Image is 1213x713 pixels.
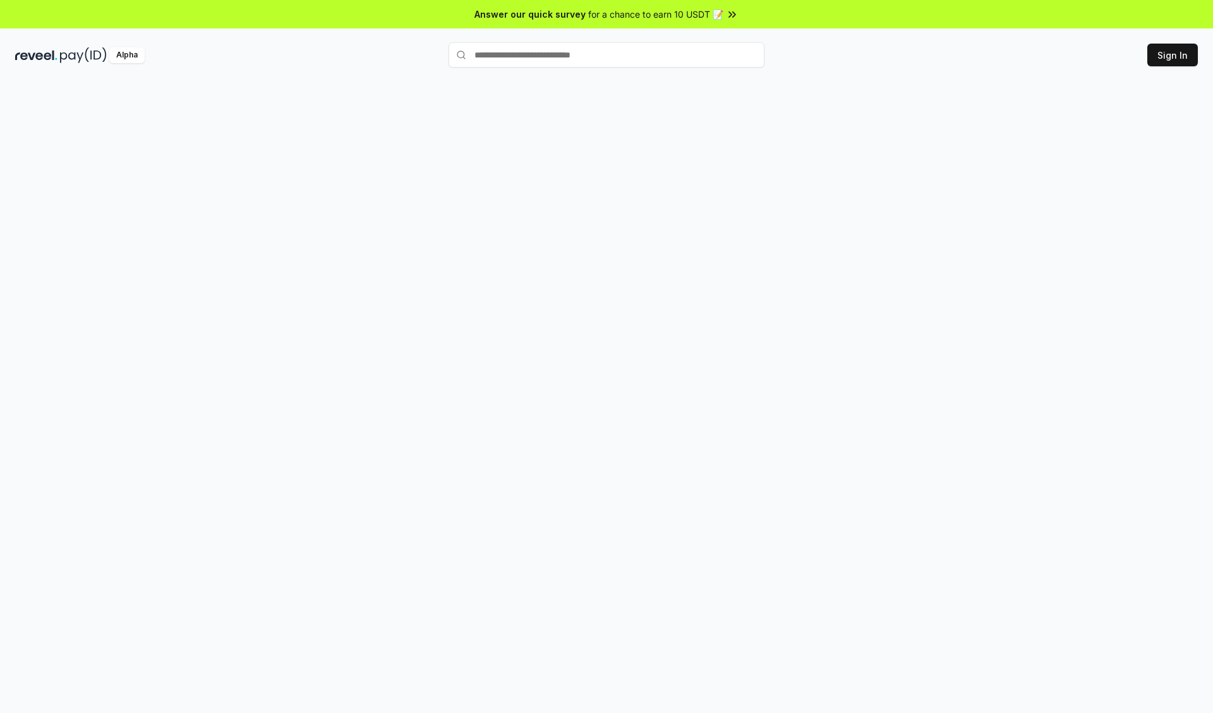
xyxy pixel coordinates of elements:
span: for a chance to earn 10 USDT 📝 [588,8,723,21]
img: pay_id [60,47,107,63]
button: Sign In [1147,44,1198,66]
span: Answer our quick survey [474,8,586,21]
img: reveel_dark [15,47,57,63]
div: Alpha [109,47,145,63]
